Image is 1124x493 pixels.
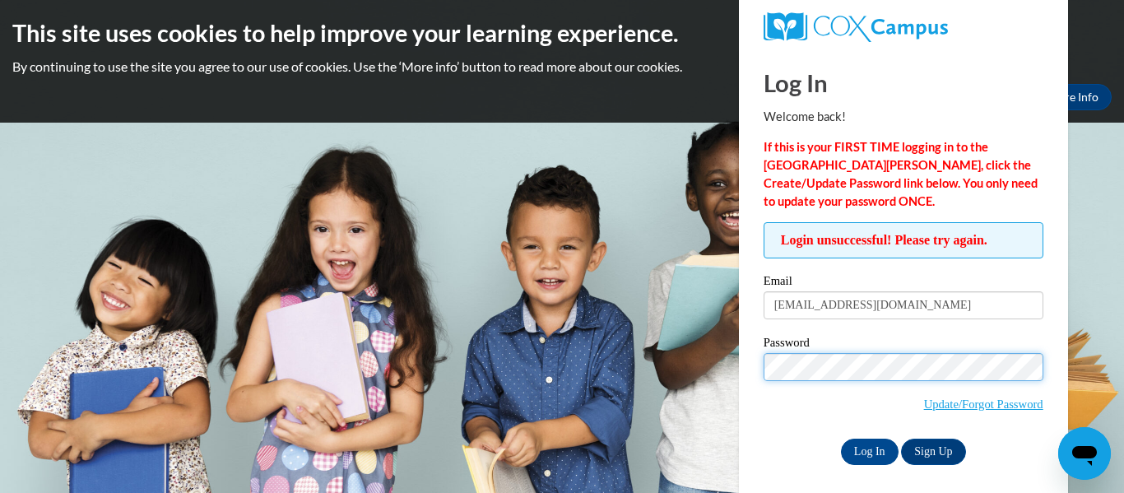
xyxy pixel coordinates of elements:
[12,58,1112,76] p: By continuing to use the site you agree to our use of cookies. Use the ‘More info’ button to read...
[924,398,1043,411] a: Update/Forgot Password
[901,439,965,465] a: Sign Up
[12,16,1112,49] h2: This site uses cookies to help improve your learning experience.
[841,439,899,465] input: Log In
[764,222,1043,258] span: Login unsuccessful! Please try again.
[764,12,948,42] img: COX Campus
[1034,84,1112,110] a: More Info
[764,337,1043,353] label: Password
[764,108,1043,126] p: Welcome back!
[764,275,1043,291] label: Email
[764,12,1043,42] a: COX Campus
[1058,427,1111,480] iframe: Button to launch messaging window
[764,66,1043,100] h1: Log In
[764,140,1038,208] strong: If this is your FIRST TIME logging in to the [GEOGRAPHIC_DATA][PERSON_NAME], click the Create/Upd...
